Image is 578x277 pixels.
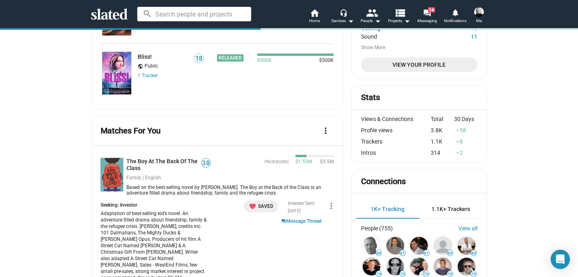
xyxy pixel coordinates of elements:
[361,92,380,103] mat-card-title: Stats
[217,54,244,62] div: Released
[310,8,319,18] mat-icon: home
[361,225,393,232] div: People (755)
[328,8,357,26] button: Services
[471,251,477,256] span: 80
[361,31,447,40] dt: Sound
[458,237,475,254] img: Chris Ferriter
[264,159,289,165] span: Packaging
[447,31,477,40] dd: 11
[431,206,470,212] span: 1.1K+ Trackers
[101,50,133,96] a: Bliss!
[417,16,437,26] span: Messaging
[454,138,477,145] div: 6
[454,116,477,122] div: 30 Days
[410,258,428,275] img: Eric Cameron
[402,16,412,26] mat-icon: arrow_drop_down
[295,159,312,165] span: $1.55M
[447,251,453,256] span: 80
[388,16,410,26] span: Projects
[458,258,475,275] img: Wayan Palmieri
[471,272,477,277] span: 79
[454,127,477,133] div: 58
[428,7,435,12] span: 14
[469,6,489,27] button: Shelly BancroftMe
[455,139,460,144] mat-icon: arrow_drop_up
[458,225,477,232] a: View all
[202,159,211,167] span: 38
[476,16,482,26] span: Me
[194,55,203,63] span: 18
[101,158,123,196] a: The Boy At The Back Of The Class
[101,202,213,209] div: Seeking: Investor
[363,237,380,254] img: Vince Gerardis
[346,16,355,26] mat-icon: arrow_drop_down
[423,272,429,277] span: 79
[144,63,158,70] span: Public
[451,8,459,16] mat-icon: notifications
[331,16,354,26] div: Services
[288,201,315,207] div: Interest Sent
[431,127,454,133] div: 3.8K
[376,272,382,277] span: 79
[431,138,454,145] div: 1.1K
[386,258,404,275] img: John Papsidera
[413,8,441,26] a: 14Messaging
[361,116,431,122] div: Views & Connections
[249,202,273,211] span: Saved
[340,9,347,16] mat-icon: headset_mic
[102,52,131,95] img: Bliss!
[371,206,405,212] span: 1K+ Tracking
[454,150,477,156] div: 2
[138,53,152,60] a: Bliss!
[326,201,336,211] mat-icon: more_vert
[361,127,431,133] div: Profile views
[385,8,413,26] button: Projects
[394,7,406,18] mat-icon: view_list
[309,16,320,26] span: Home
[257,57,272,64] span: $500K
[361,57,477,72] a: View Your Profile
[138,73,158,78] a: 1 Tracker
[434,258,452,275] img: Stefan Sonnenfeld
[281,217,322,225] a: Message Thread
[321,126,330,135] mat-icon: more_vert
[441,8,469,26] a: Notifications
[376,251,382,256] span: 88
[249,203,256,210] mat-icon: favorite
[361,138,431,145] div: Trackers
[361,45,385,51] button: Show More
[361,176,406,187] mat-card-title: Connections
[434,237,452,254] img: Lawrence Mattis
[300,8,328,26] a: Home
[101,158,123,191] img: The Boy At The Back Of The Class
[123,185,334,196] div: Based on the best-selling novel by Onjali Q.Rauf. The Boy at the Back of the Class is an adventur...
[244,201,278,212] button: Saved
[400,272,405,277] span: 79
[431,116,454,122] div: Total
[361,16,381,26] div: People
[288,208,301,213] time: [DATE]
[317,159,334,165] span: $5.5M
[455,127,460,133] mat-icon: arrow_drop_up
[386,237,404,254] img: Eric Williams
[366,7,378,18] mat-icon: people
[126,175,211,181] div: Family | English
[447,272,453,277] span: 79
[431,150,454,156] div: 314
[373,16,382,26] mat-icon: arrow_drop_down
[361,150,431,156] div: Intros
[281,218,286,225] mat-icon: question_answer
[126,158,201,172] a: The Boy At The Back Of The Class
[410,237,428,254] img: Allan Mandelbaum
[363,258,380,275] img: Dan Lebental
[423,9,431,16] mat-icon: forum
[137,7,251,21] input: Search people and projects
[357,8,385,26] button: People
[474,7,484,17] img: Shelly Bancroft
[367,57,471,72] span: View Your Profile
[316,57,334,64] span: $500K
[455,150,460,156] mat-icon: arrow_drop_up
[444,16,467,26] span: Notifications
[101,125,161,136] mat-card-title: Matches For You
[551,250,570,269] div: Open Intercom Messenger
